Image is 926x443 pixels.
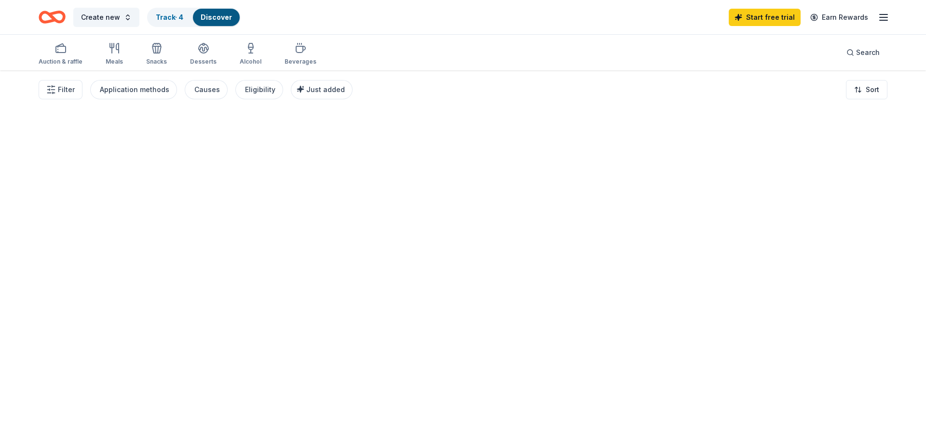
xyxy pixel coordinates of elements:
div: Desserts [190,58,217,66]
div: Eligibility [245,84,275,95]
button: Application methods [90,80,177,99]
span: Sort [866,84,879,95]
a: Discover [201,13,232,21]
button: Filter [39,80,82,99]
div: Causes [194,84,220,95]
div: Auction & raffle [39,58,82,66]
div: Beverages [285,58,316,66]
div: Alcohol [240,58,261,66]
button: Search [839,43,887,62]
button: Desserts [190,39,217,70]
a: Home [39,6,66,28]
button: Track· 4Discover [147,8,241,27]
button: Eligibility [235,80,283,99]
a: Track· 4 [156,13,183,21]
div: Snacks [146,58,167,66]
button: Sort [846,80,887,99]
div: Application methods [100,84,169,95]
button: Auction & raffle [39,39,82,70]
button: Just added [291,80,353,99]
button: Causes [185,80,228,99]
button: Snacks [146,39,167,70]
div: Meals [106,58,123,66]
span: Just added [306,85,345,94]
button: Beverages [285,39,316,70]
button: Meals [106,39,123,70]
button: Alcohol [240,39,261,70]
span: Create new [81,12,120,23]
a: Start free trial [729,9,801,26]
span: Filter [58,84,75,95]
button: Create new [73,8,139,27]
a: Earn Rewards [804,9,874,26]
span: Search [856,47,880,58]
